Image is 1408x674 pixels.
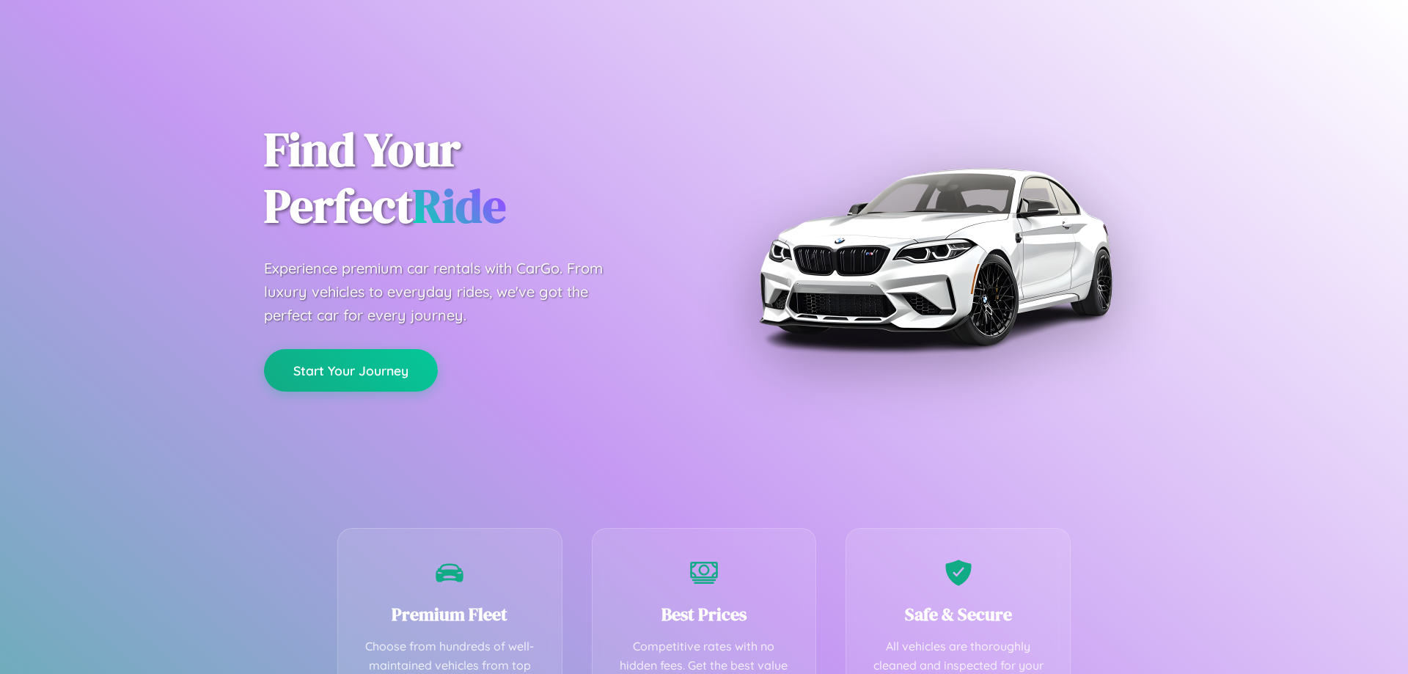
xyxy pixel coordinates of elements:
[264,349,438,392] button: Start Your Journey
[264,122,682,235] h1: Find Your Perfect
[868,602,1048,626] h3: Safe & Secure
[752,73,1118,440] img: Premium BMW car rental vehicle
[360,602,540,626] h3: Premium Fleet
[413,174,506,238] span: Ride
[264,257,631,327] p: Experience premium car rentals with CarGo. From luxury vehicles to everyday rides, we've got the ...
[615,602,794,626] h3: Best Prices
